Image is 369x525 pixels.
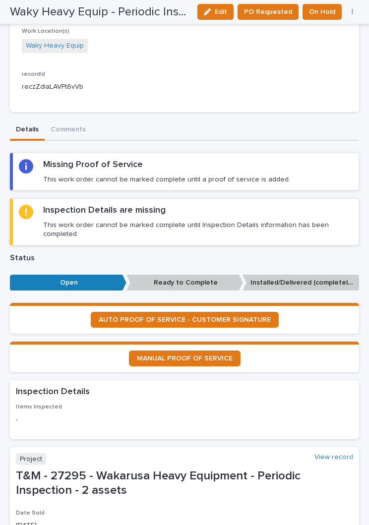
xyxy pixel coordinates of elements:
span: Work Location(s) [22,28,69,34]
a: View record [314,453,353,462]
span: Edit [215,7,227,16]
span: Items Inspected [16,404,62,410]
p: Open [10,275,126,291]
p: This work order cannot be marked complete until Inspection Details information has been completed. [43,221,353,238]
p: This work order cannot be marked complete until a proof of service is added. [43,175,290,184]
p: Project [16,453,46,466]
span: AUTO PROOF OF SERVICE - CUSTOMER SIGNATURE [99,316,271,323]
a: Waky Heavy Equip [26,41,84,51]
h2: Waky Heavy Equip - Periodic Inspection - 2 assets [10,5,189,19]
button: On Hold [303,4,342,20]
button: Edit [197,4,234,20]
p: T&M - 27295 - Wakarusa Heavy Equipment - Periodic Inspection - 2 assets [16,469,353,498]
span: PO Requested [244,6,292,18]
button: PO Requested [238,4,299,20]
p: Installed/Delivered (completely done) [243,275,359,291]
span: MANUAL PROOF OF SERVICE [137,355,233,362]
p: Ready to Complete [126,275,243,291]
h2: Inspection Details are missing [43,205,166,217]
a: AUTO PROOF OF SERVICE - CUSTOMER SIGNATURE [91,312,279,328]
p: Status [10,253,359,263]
button: Comments [45,120,92,141]
p: - [16,415,353,425]
p: reczZdlaLAVFt6vVb [22,82,347,92]
h2: Inspection Details [16,386,90,398]
button: Details [10,120,45,141]
span: recordId [22,71,45,77]
a: MANUAL PROOF OF SERVICE [129,350,241,366]
span: On Hold [309,6,335,18]
h2: Missing Proof of Service [43,159,143,171]
span: Date Sold [16,510,45,516]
